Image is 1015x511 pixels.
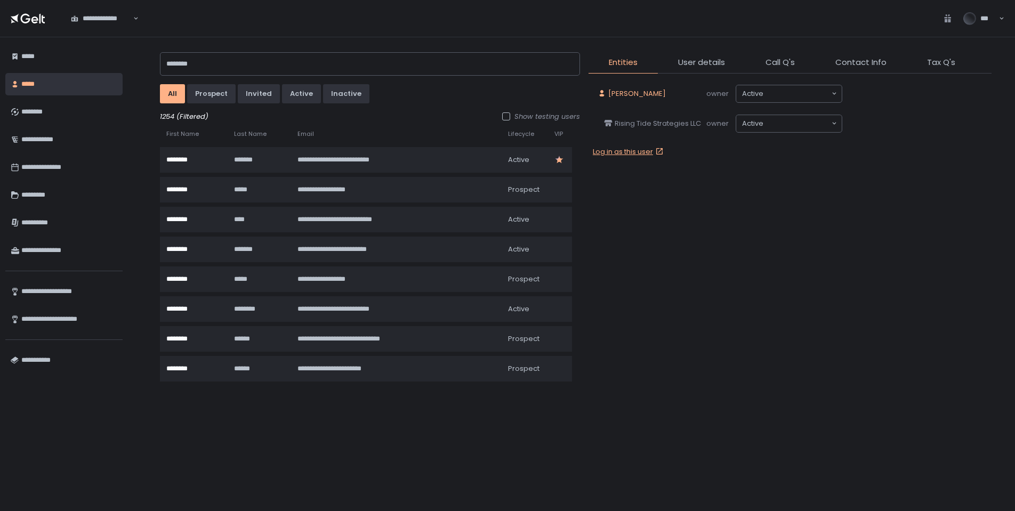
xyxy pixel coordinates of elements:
div: 1254 (Filtered) [160,112,580,121]
span: active [508,245,529,254]
a: Log in as this user [593,147,666,157]
button: prospect [187,84,236,103]
div: Search for option [64,7,139,30]
div: invited [246,89,272,99]
input: Search for option [763,118,831,129]
button: active [282,84,321,103]
div: Search for option [736,115,842,132]
button: invited [238,84,280,103]
div: active [290,89,313,99]
span: prospect [508,364,539,374]
div: All [168,89,177,99]
span: User details [678,56,725,69]
span: prospect [508,334,539,344]
span: active [508,215,529,224]
span: owner [706,88,729,99]
input: Search for option [763,88,831,99]
span: Email [297,130,314,138]
span: Last Name [234,130,267,138]
span: Call Q's [766,56,795,69]
span: Rising Tide Strategies LLC [615,119,701,128]
span: prospect [508,185,539,194]
span: active [742,89,763,99]
span: prospect [508,274,539,284]
span: [PERSON_NAME] [608,89,666,99]
span: active [742,119,763,128]
div: Search for option [736,85,842,102]
div: inactive [331,89,361,99]
a: Rising Tide Strategies LLC [600,115,705,133]
button: inactive [323,84,369,103]
span: owner [706,118,729,128]
div: prospect [195,89,228,99]
span: VIP [554,130,563,138]
span: Tax Q's [927,56,955,69]
button: All [160,84,185,103]
a: [PERSON_NAME] [593,85,670,103]
span: Entities [609,56,638,69]
span: active [508,155,529,165]
span: Contact Info [835,56,887,69]
span: First Name [166,130,199,138]
span: active [508,304,529,314]
span: Lifecycle [508,130,534,138]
